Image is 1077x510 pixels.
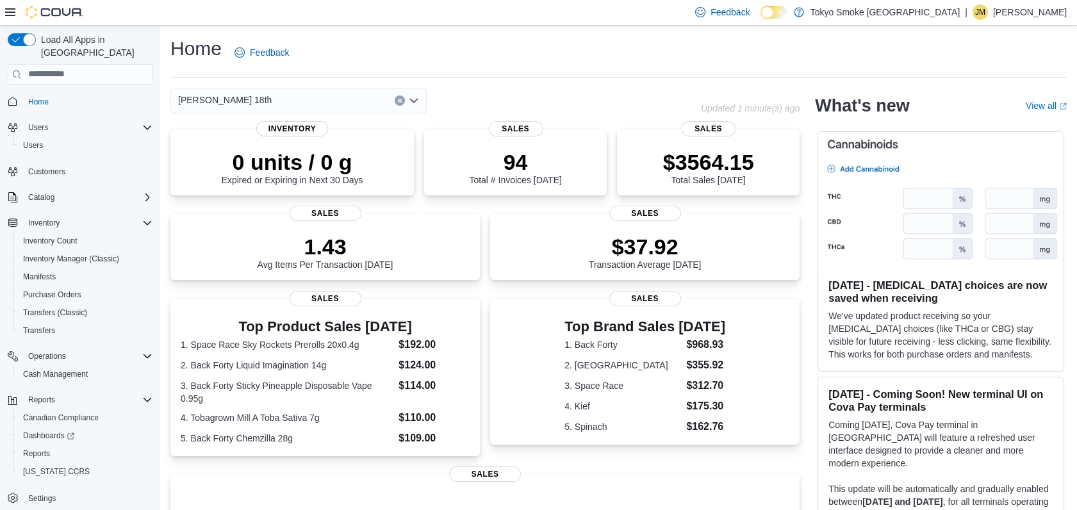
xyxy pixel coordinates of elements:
h3: Top Brand Sales [DATE] [564,319,725,334]
dt: 5. Back Forty Chemzilla 28g [181,432,393,445]
button: Operations [23,349,71,364]
button: Reports [3,391,158,409]
button: Manifests [13,268,158,286]
a: Settings [23,491,61,506]
dt: 3. Back Forty Sticky Pineapple Disposable Vape 0.95g [181,379,393,405]
button: Clear input [395,95,405,106]
p: | [965,4,967,20]
span: Reports [28,395,55,405]
img: Cova [26,6,83,19]
span: Operations [23,349,152,364]
span: Purchase Orders [18,287,152,302]
span: Users [18,138,152,153]
span: Sales [609,206,681,221]
dd: $124.00 [399,358,470,373]
p: Tokyo Smoke [GEOGRAPHIC_DATA] [810,4,960,20]
dd: $175.30 [686,399,725,414]
button: [US_STATE] CCRS [13,463,158,481]
span: Transfers [18,323,152,338]
a: Customers [23,164,70,179]
p: 1.43 [258,234,393,259]
span: Customers [23,163,152,179]
p: 94 [469,149,561,175]
dt: 4. Tobagrown Mill A Toba Sativa 7g [181,411,393,424]
span: Users [23,120,152,135]
div: Jordan McDonald [973,4,988,20]
p: 0 units / 0 g [222,149,363,175]
strong: [DATE] and [DATE] [862,497,942,507]
dd: $968.93 [686,337,725,352]
h1: Home [170,36,222,62]
span: Sales [609,291,681,306]
span: Catalog [28,192,54,202]
span: Users [23,140,43,151]
button: Inventory Count [13,232,158,250]
span: Canadian Compliance [23,413,99,423]
p: $37.92 [589,234,702,259]
span: Manifests [18,269,152,284]
button: Inventory [23,215,65,231]
a: Users [18,138,48,153]
span: Manifests [23,272,56,282]
dt: 1. Space Race Sky Rockets Prerolls 20x0.4g [181,338,393,351]
p: [PERSON_NAME] [993,4,1067,20]
dd: $312.70 [686,378,725,393]
button: Open list of options [409,95,419,106]
span: Settings [28,493,56,504]
div: Total # Invoices [DATE] [469,149,561,185]
span: Customers [28,167,65,177]
a: Inventory Manager (Classic) [18,251,124,267]
button: Catalog [3,188,158,206]
span: Inventory Manager (Classic) [18,251,152,267]
dd: $162.76 [686,419,725,434]
dt: 5. Spinach [564,420,681,433]
span: Dashboards [18,428,152,443]
span: [US_STATE] CCRS [23,466,90,477]
a: Feedback [229,40,294,65]
span: Sales [681,121,736,136]
input: Dark Mode [760,6,787,19]
h2: What's new [815,95,909,116]
dt: 4. Kief [564,400,681,413]
span: Dashboards [23,431,74,441]
span: Inventory [23,215,152,231]
p: $3564.15 [663,149,754,175]
span: Home [28,97,49,107]
button: Operations [3,347,158,365]
span: Transfers (Classic) [23,308,87,318]
div: Avg Items Per Transaction [DATE] [258,234,393,270]
dd: $110.00 [399,410,470,425]
span: Cash Management [18,366,152,382]
p: Coming [DATE], Cova Pay terminal in [GEOGRAPHIC_DATA] will feature a refreshed user interface des... [828,418,1053,470]
span: Inventory Count [18,233,152,249]
span: Settings [23,489,152,506]
a: Canadian Compliance [18,410,104,425]
button: Cash Management [13,365,158,383]
span: Sales [449,466,521,482]
span: [PERSON_NAME] 18th [178,92,272,108]
button: Home [3,92,158,111]
a: Transfers (Classic) [18,305,92,320]
span: Inventory Count [23,236,78,246]
dt: 2. [GEOGRAPHIC_DATA] [564,359,681,372]
span: Canadian Compliance [18,410,152,425]
button: Inventory Manager (Classic) [13,250,158,268]
span: Sales [290,206,361,221]
div: Transaction Average [DATE] [589,234,702,270]
span: Operations [28,351,66,361]
svg: External link [1059,103,1067,110]
a: Inventory Count [18,233,83,249]
dd: $114.00 [399,378,470,393]
span: Cash Management [23,369,88,379]
span: Reports [18,446,152,461]
button: Canadian Compliance [13,409,158,427]
a: Purchase Orders [18,287,86,302]
h3: [DATE] - Coming Soon! New terminal UI on Cova Pay terminals [828,388,1053,413]
h3: [DATE] - [MEDICAL_DATA] choices are now saved when receiving [828,279,1053,304]
span: JM [975,4,985,20]
span: Home [23,94,152,110]
button: Customers [3,162,158,181]
dd: $355.92 [686,358,725,373]
button: Settings [3,488,158,507]
span: Feedback [250,46,289,59]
